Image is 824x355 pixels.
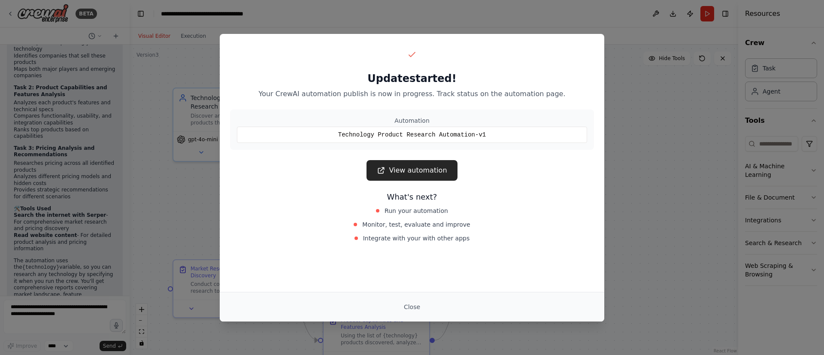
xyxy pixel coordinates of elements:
p: Your CrewAI automation publish is now in progress. Track status on the automation page. [230,89,594,99]
button: Close [397,299,427,315]
div: Automation [237,116,587,125]
h2: Update started! [230,72,594,85]
span: Integrate with your with other apps [363,234,470,243]
span: Monitor, test, evaluate and improve [362,220,470,229]
a: View automation [367,160,457,181]
span: Run your automation [385,206,448,215]
h3: What's next? [230,191,594,203]
div: Technology Product Research Automation-v1 [237,127,587,143]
